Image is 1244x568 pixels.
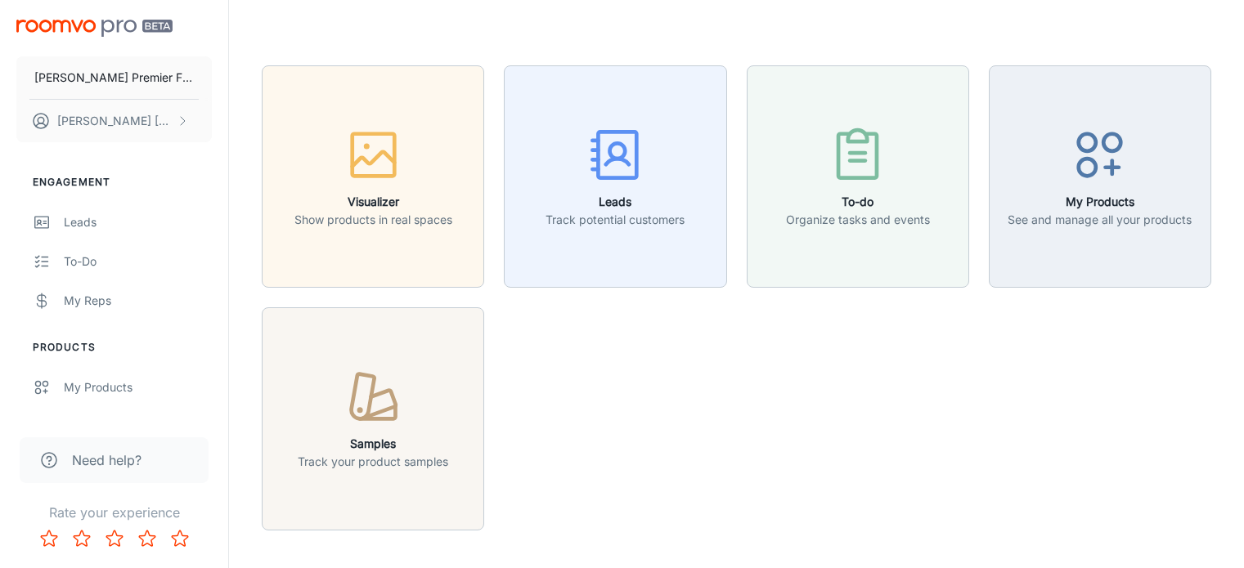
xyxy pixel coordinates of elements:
[57,112,173,130] p: [PERSON_NAME] [PERSON_NAME]
[546,193,685,211] h6: Leads
[131,522,164,555] button: Rate 4 star
[262,307,484,530] button: SamplesTrack your product samples
[1008,211,1192,229] p: See and manage all your products
[262,65,484,288] button: VisualizerShow products in real spaces
[16,56,212,99] button: [PERSON_NAME] Premier Flooring
[164,522,196,555] button: Rate 5 star
[13,503,215,522] p: Rate your experience
[786,211,930,229] p: Organize tasks and events
[16,20,173,37] img: Roomvo PRO Beta
[546,211,685,229] p: Track potential customers
[989,168,1211,184] a: My ProductsSee and manage all your products
[64,418,212,436] div: Suppliers
[504,65,726,288] button: LeadsTrack potential customers
[1008,193,1192,211] h6: My Products
[64,213,212,231] div: Leads
[298,435,448,453] h6: Samples
[294,193,452,211] h6: Visualizer
[64,378,212,396] div: My Products
[98,522,131,555] button: Rate 3 star
[989,65,1211,288] button: My ProductsSee and manage all your products
[294,211,452,229] p: Show products in real spaces
[65,522,98,555] button: Rate 2 star
[34,69,194,87] p: [PERSON_NAME] Premier Flooring
[262,409,484,426] a: SamplesTrack your product samples
[64,253,212,271] div: To-do
[16,100,212,142] button: [PERSON_NAME] [PERSON_NAME]
[747,168,969,184] a: To-doOrganize tasks and events
[33,522,65,555] button: Rate 1 star
[64,292,212,310] div: My Reps
[72,450,141,470] span: Need help?
[298,453,448,471] p: Track your product samples
[747,65,969,288] button: To-doOrganize tasks and events
[504,168,726,184] a: LeadsTrack potential customers
[786,193,930,211] h6: To-do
